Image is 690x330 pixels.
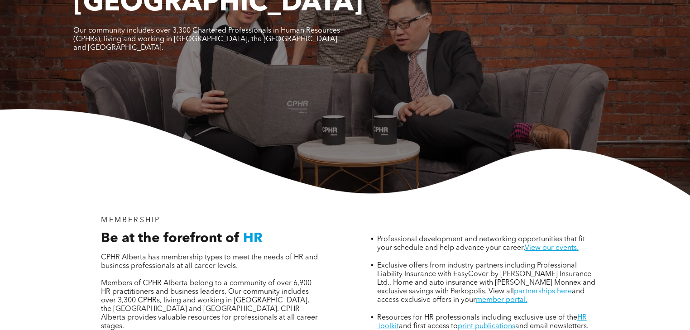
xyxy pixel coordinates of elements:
[399,323,458,330] span: and first access to
[514,288,572,295] a: partnerships here
[101,254,318,270] span: CPHR Alberta has membership types to meet the needs of HR and business professionals at all caree...
[476,297,527,304] a: member portal.
[101,280,318,330] span: Members of CPHR Alberta belong to a community of over 6,900 HR practitioners and business leaders...
[377,314,577,321] span: Resources for HR professionals including exclusive use of the
[525,244,579,252] a: View our events.
[73,27,340,52] span: Our community includes over 3,300 Chartered Professionals in Human Resources (CPHRs), living and ...
[515,323,589,330] span: and email newsletters.
[101,232,240,245] span: Be at the forefront of
[101,217,160,224] span: MEMBERSHIP
[243,232,263,245] span: HR
[377,236,585,252] span: Professional development and networking opportunities that fit your schedule and help advance you...
[458,323,515,330] a: print publications
[377,288,585,304] span: and access exclusive offers in your
[377,262,595,295] span: Exclusive offers from industry partners including Professional Liability Insurance with EasyCover...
